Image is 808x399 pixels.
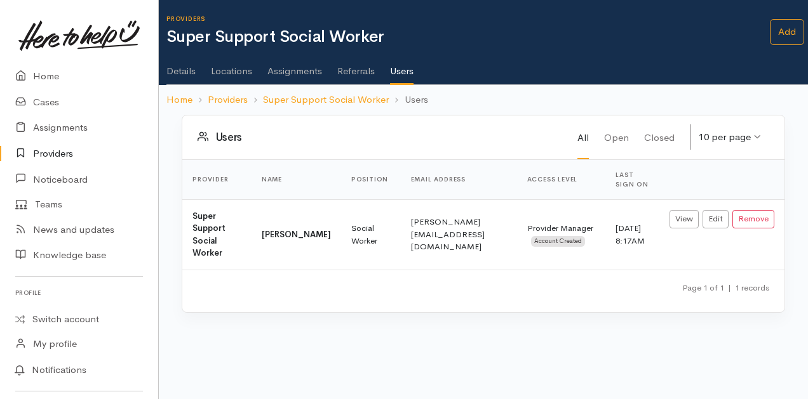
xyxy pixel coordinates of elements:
[670,210,699,228] a: View
[15,284,143,301] h6: Profile
[262,229,331,240] b: [PERSON_NAME]
[267,49,322,84] a: Assignments
[211,49,252,84] a: Locations
[401,160,517,200] th: Email address
[166,93,192,107] a: Home
[604,115,629,159] a: Open
[252,160,341,200] th: Name
[341,199,401,270] td: Social Worker
[703,210,729,228] a: Edit
[166,49,196,84] a: Details
[159,85,808,115] nav: breadcrumb
[401,199,517,270] td: [PERSON_NAME][EMAIL_ADDRESS][DOMAIN_NAME]
[166,28,770,46] h1: Super Support Social Worker
[389,93,428,107] li: Users
[605,199,659,270] td: [DATE] 8:17AM
[166,15,770,22] h6: Providers
[208,93,248,107] a: Providers
[605,160,659,200] th: Last sign on
[577,115,589,159] a: All
[263,93,389,107] a: Super Support Social Worker
[699,130,751,145] div: 10 per page
[517,160,605,200] th: Access level
[770,19,804,45] a: Add
[732,210,774,228] button: Remove
[682,282,769,293] small: Page 1 of 1 1 records
[192,211,226,259] b: Super Support Social Worker
[182,160,252,200] th: Provider
[337,49,375,84] a: Referrals
[728,282,731,293] span: |
[341,160,401,200] th: Position
[527,222,595,247] div: Provider Manager
[531,236,585,246] span: Account Created
[644,115,675,159] a: Closed
[390,49,414,86] a: Users
[198,131,577,144] h3: Users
